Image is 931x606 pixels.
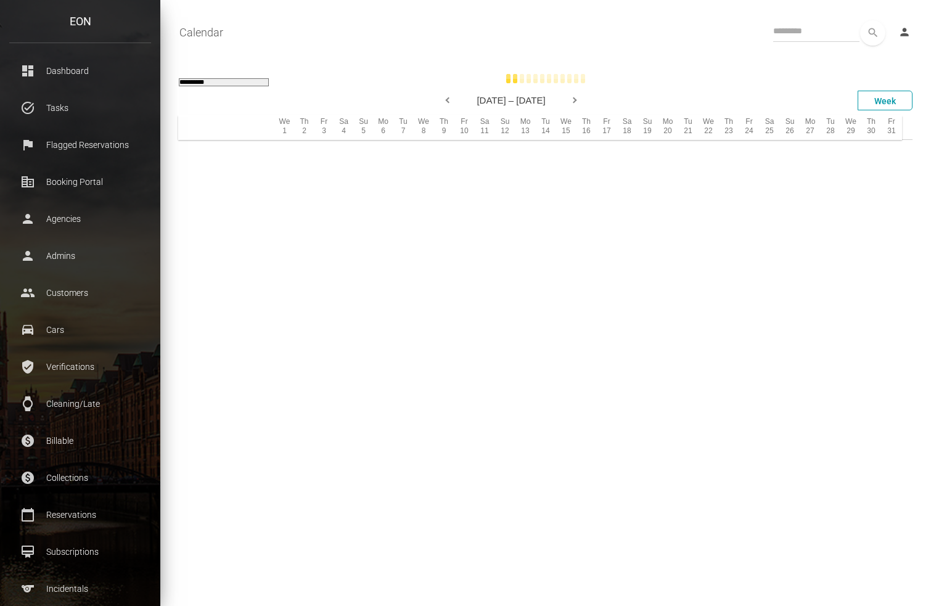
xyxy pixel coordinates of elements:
[698,116,718,139] div: We 22
[739,116,759,139] div: Fr 24
[861,116,881,139] div: Th 30
[596,116,617,139] div: Fr 17
[18,358,142,376] p: Verifications
[9,462,151,493] a: paid Collections
[440,92,453,110] div: Previous
[373,116,393,139] div: Mo 6
[474,116,494,139] div: Sa 11
[556,116,576,139] div: We 15
[433,116,454,139] div: Th 9
[570,92,582,110] div: Next
[18,173,142,191] p: Booking Portal
[9,240,151,271] a: person Admins
[9,203,151,234] a: person Agencies
[144,91,878,110] div: [DATE] – [DATE]
[18,247,142,265] p: Admins
[576,116,596,139] div: Th 16
[678,116,698,139] div: Tu 21
[9,55,151,86] a: dashboard Dashboard
[9,314,151,345] a: drive_eta Cars
[18,469,142,487] p: Collections
[18,136,142,154] p: Flagged Reservations
[881,116,901,139] div: Fr 31
[353,116,373,139] div: Su 5
[18,543,142,561] p: Subscriptions
[718,116,739,139] div: Th 23
[294,116,314,139] div: Th 2
[393,116,413,139] div: Tu 7
[889,20,922,45] a: person
[9,573,151,604] a: sports Incidentals
[515,116,535,139] div: Mo 13
[413,116,433,139] div: We 8
[18,210,142,228] p: Agencies
[18,62,142,80] p: Dashboard
[9,425,151,456] a: paid Billable
[9,351,151,382] a: verified_user Verifications
[840,116,861,139] div: We 29
[179,17,223,48] a: Calendar
[334,116,353,139] div: Sa 4
[657,116,678,139] div: Mo 20
[9,388,151,419] a: watch Cleaning/Late
[858,91,913,110] div: Week
[18,579,142,598] p: Incidentals
[9,499,151,530] a: calendar_today Reservations
[779,116,800,139] div: Su 26
[9,277,151,308] a: people Customers
[18,506,142,524] p: Reservations
[494,116,515,139] div: Su 12
[18,321,142,339] p: Cars
[9,536,151,567] a: card_membership Subscriptions
[535,116,556,139] div: Tu 14
[9,129,151,160] a: flag Flagged Reservations
[800,116,820,139] div: Mo 27
[314,116,334,139] div: Fr 3
[759,116,779,139] div: Sa 25
[637,116,657,139] div: Su 19
[274,116,294,139] div: We 1
[860,20,885,46] button: search
[898,26,911,38] i: person
[617,116,637,139] div: Sa 18
[18,284,142,302] p: Customers
[18,99,142,117] p: Tasks
[820,116,840,139] div: Tu 28
[454,116,474,139] div: Fr 10
[18,432,142,450] p: Billable
[18,395,142,413] p: Cleaning/Late
[9,166,151,197] a: corporate_fare Booking Portal
[9,92,151,123] a: task_alt Tasks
